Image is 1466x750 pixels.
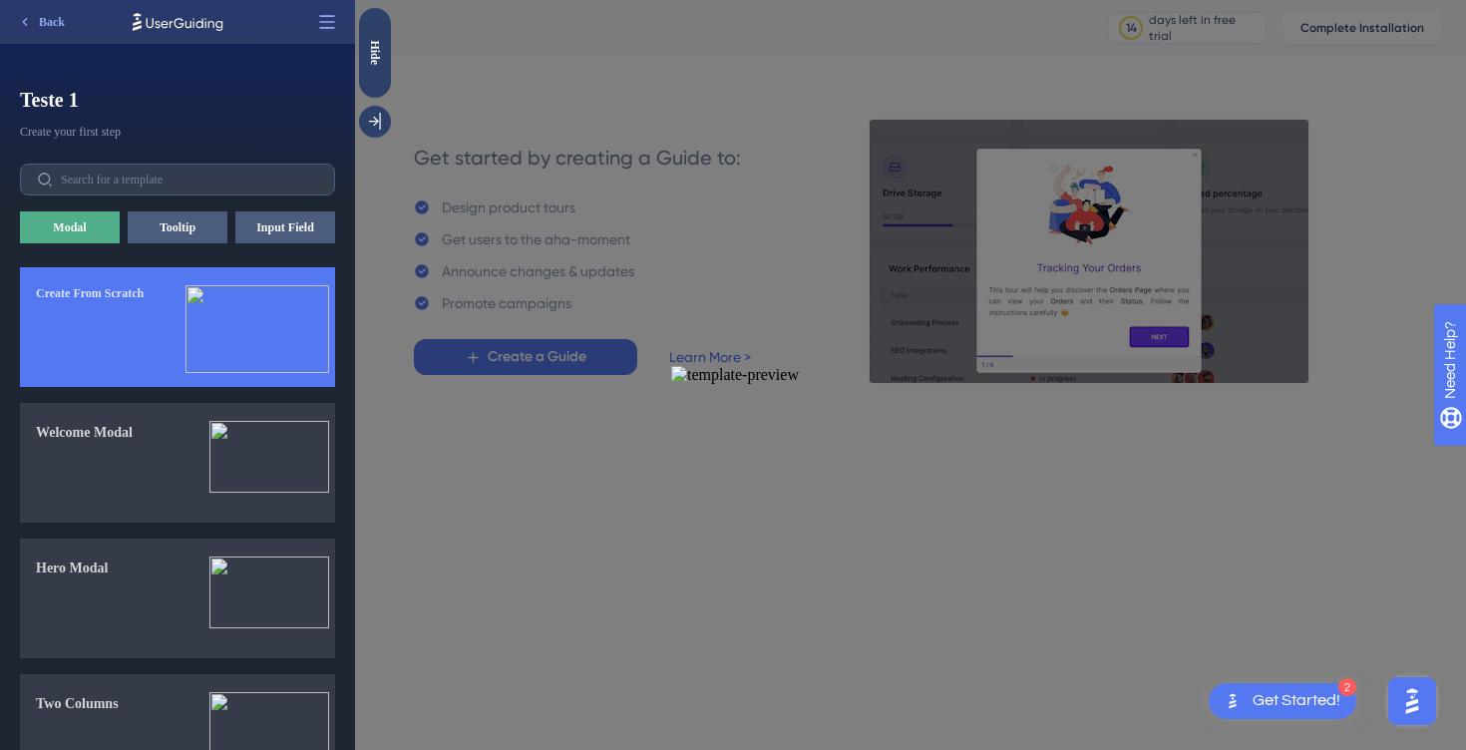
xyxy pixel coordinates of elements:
img: modalwelcome.png [209,421,329,493]
button: Input Field [235,211,335,243]
button: Modal [20,211,120,243]
span: Create your first step [20,124,335,140]
div: Get Started! [1253,690,1340,712]
img: modalscratch.png [185,285,329,373]
input: Search for a template [61,173,318,187]
span: Back [39,14,65,30]
span: Teste 1 [20,86,335,114]
div: 2 [1338,678,1356,696]
img: template-preview [316,366,795,384]
button: Hero Modal [20,539,335,658]
iframe: UserGuiding AI Assistant Launcher [1382,671,1442,731]
div: Create From Scratch [36,285,144,385]
button: Back [8,6,74,38]
button: Welcome Modal [20,403,335,523]
div: Open Get Started! checklist, remaining modules: 2 [1209,683,1356,719]
button: Tooltip [128,211,227,243]
div: Welcome Modal [36,421,133,521]
div: Hero Modal [36,557,108,656]
span: Need Help? [47,5,125,29]
button: Create From Scratch [20,267,335,387]
img: launcher-image-alternative-text [1221,689,1245,713]
img: modalhero.png [209,557,329,628]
